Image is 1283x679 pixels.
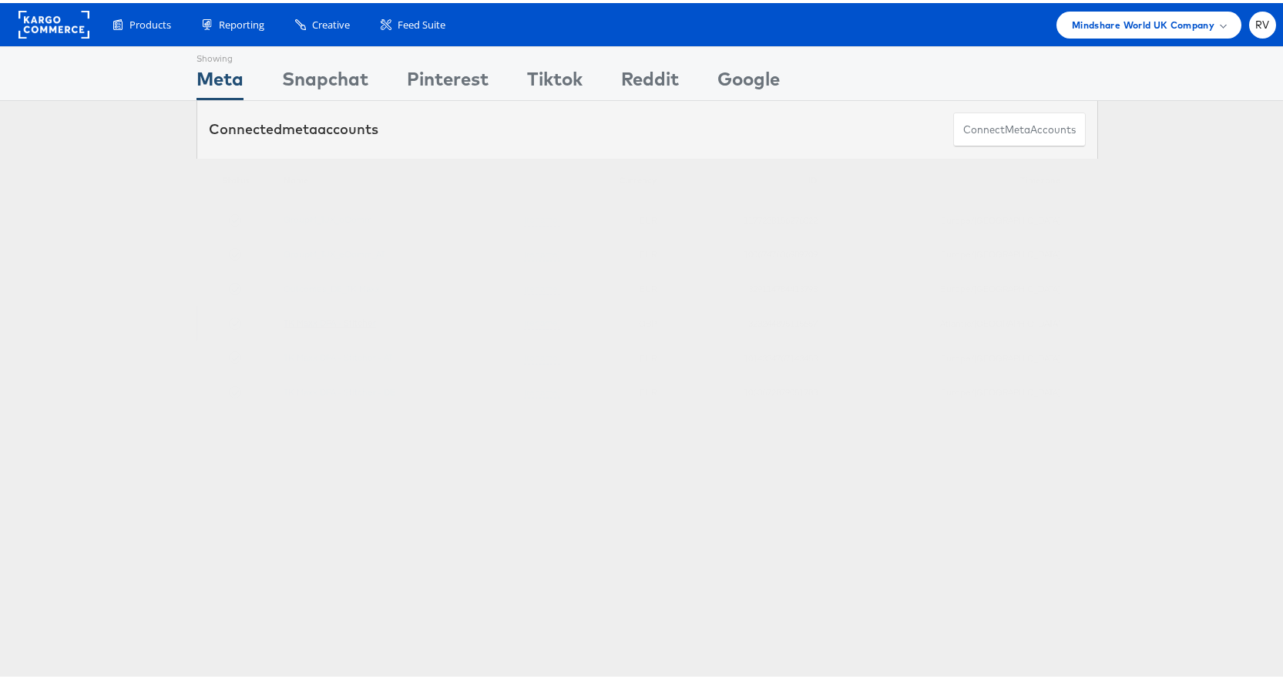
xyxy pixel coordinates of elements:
[284,383,395,395] a: TK Maxx DPA - Stitcher - DE
[407,62,489,97] div: Pinterest
[197,156,276,200] th: Status
[664,200,825,234] td: 1177238156276022
[664,269,825,304] td: 329114784413798
[196,62,244,97] div: Meta
[825,234,1069,269] td: Europe/[GEOGRAPHIC_DATA]
[284,314,376,325] a: TK Maxx DPA - Stitcher
[825,338,1069,372] td: Europe/[GEOGRAPHIC_DATA]
[524,348,560,361] a: (rename)
[568,372,664,407] td: EUR
[527,62,583,97] div: Tiktok
[568,269,664,304] td: EUR
[664,156,825,200] th: ID
[717,62,780,97] div: Google
[196,44,244,62] div: Showing
[524,210,560,224] a: (rename)
[284,245,385,257] a: GroupM_TJX_eComm_AT
[568,303,664,338] td: GBP
[284,280,380,291] a: Outcomes_DE_TK Maxx
[524,245,560,258] a: (rename)
[568,156,664,200] th: Currency
[1072,14,1214,30] span: Mindshare World UK Company
[398,15,445,29] span: Feed Suite
[312,15,350,29] span: Creative
[953,109,1086,144] button: ConnectmetaAccounts
[1005,119,1030,134] span: meta
[568,234,664,269] td: EUR
[825,269,1069,304] td: Europe/[GEOGRAPHIC_DATA]
[209,116,378,136] div: Connected accounts
[282,117,317,135] span: meta
[825,303,1069,338] td: Atlantic/[GEOGRAPHIC_DATA]
[825,156,1069,200] th: Timezone
[568,338,664,372] td: EUR
[568,200,664,234] td: EUR
[825,372,1069,407] td: Europe/[GEOGRAPHIC_DATA]
[621,62,679,97] div: Reddit
[664,338,825,372] td: 1014334767143458
[524,280,560,293] a: (rename)
[664,234,825,269] td: 1006747636989709
[664,303,825,338] td: 323244895115657
[219,15,264,29] span: Reporting
[825,200,1069,234] td: Europe/[GEOGRAPHIC_DATA]
[129,15,171,29] span: Products
[282,62,368,97] div: Snapchat
[1255,17,1270,27] span: RV
[284,348,393,360] a: TK Maxx DPA - Stitcher - AT
[284,210,372,222] a: GroupM_TJX_eComm
[664,372,825,407] td: 1063672879051783
[524,314,560,327] a: (rename)
[524,383,560,396] a: (rename)
[275,156,568,200] th: Name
